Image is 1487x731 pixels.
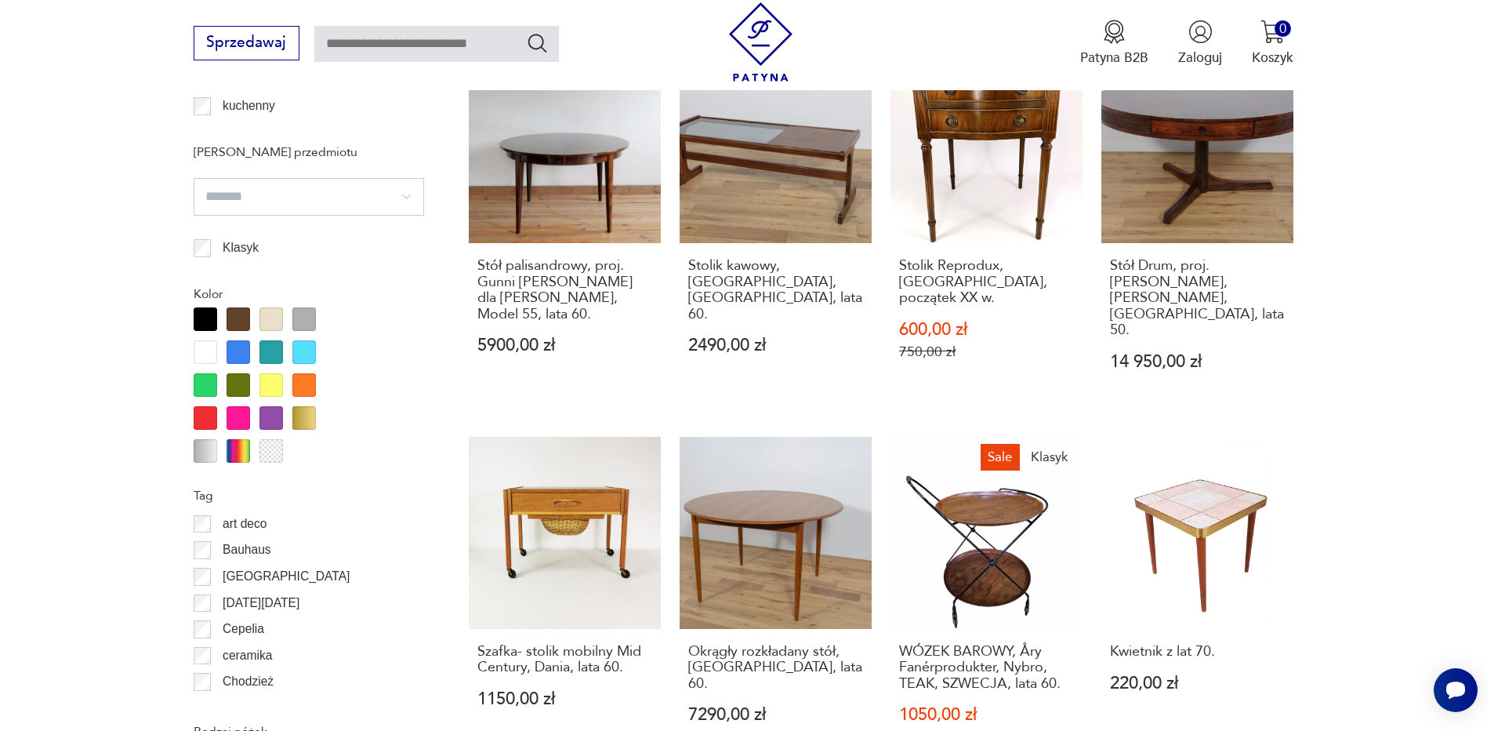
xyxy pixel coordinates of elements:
p: Tag [194,486,424,506]
p: [DATE][DATE] [223,593,299,613]
a: Sprzedawaj [194,38,299,50]
button: Patyna B2B [1080,20,1148,67]
p: Patyna B2B [1080,49,1148,67]
button: Sprzedawaj [194,26,299,60]
p: Kolor [194,284,424,304]
h3: Stolik kawowy, [GEOGRAPHIC_DATA], [GEOGRAPHIC_DATA], lata 60. [688,258,863,322]
p: Bauhaus [223,540,271,560]
p: 1150,00 zł [477,691,652,707]
button: 0Koszyk [1252,20,1293,67]
iframe: Smartsupp widget button [1434,668,1478,712]
h3: Stolik Reprodux, [GEOGRAPHIC_DATA], początek XX w. [899,258,1074,306]
p: Chodzież [223,671,274,692]
a: Stolik kawowy, G-Plan, Wielka Brytania, lata 60.Stolik kawowy, [GEOGRAPHIC_DATA], [GEOGRAPHIC_DAT... [680,51,872,406]
p: 1050,00 zł [899,707,1074,723]
button: Szukaj [526,31,549,54]
p: [PERSON_NAME] przedmiotu [194,142,424,162]
h3: Okrągły rozkładany stół, [GEOGRAPHIC_DATA], lata 60. [688,644,863,692]
p: Klasyk [223,238,259,258]
p: ceramika [223,646,272,666]
p: Ćmielów [223,698,270,718]
button: Zaloguj [1178,20,1222,67]
img: Ikona medalu [1102,20,1126,44]
h3: Kwietnik z lat 70. [1110,644,1285,660]
p: 600,00 zł [899,322,1074,338]
p: 2490,00 zł [688,337,863,354]
p: Cepelia [223,619,264,639]
h3: Stół palisandrowy, proj. Gunni [PERSON_NAME] dla [PERSON_NAME], Model 55, lata 60. [477,258,652,322]
p: 7290,00 zł [688,707,863,723]
div: 0 [1275,20,1291,37]
p: 14 950,00 zł [1110,354,1285,370]
a: Ikona medaluPatyna B2B [1080,20,1148,67]
a: Stół Drum, proj. Robert Heritage, Archie Shine, Wielka Brytania, lata 50.Stół Drum, proj. [PERSON... [1101,51,1293,406]
p: kuchenny [223,96,275,116]
h3: Stół Drum, proj. [PERSON_NAME], [PERSON_NAME], [GEOGRAPHIC_DATA], lata 50. [1110,258,1285,338]
h3: WÓZEK BAROWY, Åry Fanérprodukter, Nybro, TEAK, SZWECJA, lata 60. [899,644,1074,692]
img: Patyna - sklep z meblami i dekoracjami vintage [721,2,800,82]
h3: Szafka- stolik mobilny Mid Century, Dania, lata 60. [477,644,652,676]
p: 220,00 zł [1110,675,1285,692]
p: [GEOGRAPHIC_DATA] [223,566,350,587]
p: 750,00 zł [899,344,1074,360]
p: art deco [223,514,267,534]
p: 5900,00 zł [477,337,652,354]
img: Ikonka użytkownika [1188,20,1213,44]
p: Zaloguj [1178,49,1222,67]
img: Ikona koszyka [1260,20,1285,44]
p: Koszyk [1252,49,1293,67]
a: SaleStolik Reprodux, Anglia, początek XX w.Stolik Reprodux, [GEOGRAPHIC_DATA], początek XX w.600,... [890,51,1083,406]
a: KlasykStół palisandrowy, proj. Gunni Omann dla Omann Jun, Model 55, lata 60.Stół palisandrowy, pr... [469,51,661,406]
